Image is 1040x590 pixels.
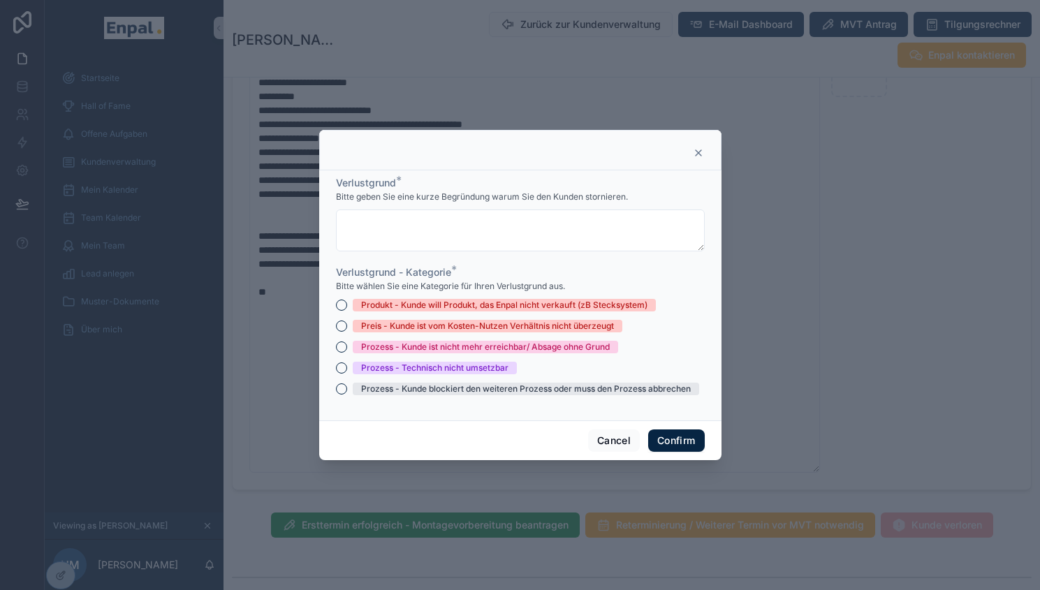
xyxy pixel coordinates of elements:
div: Prozess - Technisch nicht umsetzbar [361,362,508,374]
span: Verlustgrund - Kategorie [336,266,451,278]
span: Bitte geben Sie eine kurze Begründung warum Sie den Kunden stornieren. [336,191,628,202]
span: Bitte wählen Sie eine Kategorie für Ihren Verlustgrund aus. [336,281,565,292]
span: Verlustgrund [336,177,396,189]
div: Preis - Kunde ist vom Kosten-Nutzen Verhältnis nicht überzeugt [361,320,614,332]
button: Cancel [588,429,640,452]
div: Prozess - Kunde blockiert den weiteren Prozess oder muss den Prozess abbrechen [361,383,691,395]
button: Confirm [648,429,704,452]
div: Prozess - Kunde ist nicht mehr erreichbar/ Absage ohne Grund [361,341,610,353]
div: Produkt - Kunde will Produkt, das Enpal nicht verkauft (zB Stecksystem) [361,299,647,311]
